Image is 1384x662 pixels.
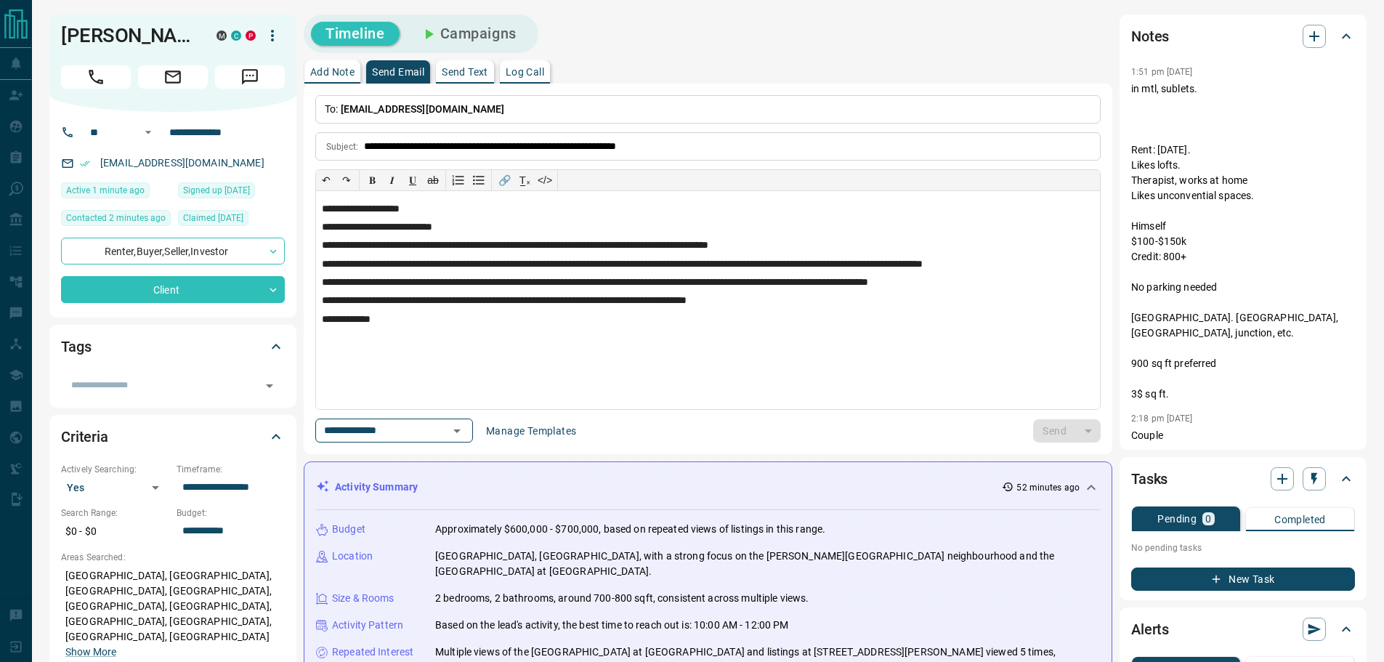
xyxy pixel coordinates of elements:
[216,31,227,41] div: mrloft.ca
[315,95,1101,124] p: To:
[402,170,423,190] button: 𝐔
[61,506,169,520] p: Search Range:
[183,211,243,225] span: Claimed [DATE]
[139,124,157,141] button: Open
[61,65,131,89] span: Call
[332,618,403,633] p: Activity Pattern
[177,463,285,476] p: Timeframe:
[246,31,256,41] div: property.ca
[311,22,400,46] button: Timeline
[332,549,373,564] p: Location
[1131,537,1355,559] p: No pending tasks
[442,67,488,77] p: Send Text
[61,335,91,358] h2: Tags
[469,170,489,190] button: Bullet list
[477,419,585,443] button: Manage Templates
[259,376,280,396] button: Open
[61,238,285,265] div: Renter , Buyer , Seller , Investor
[316,474,1100,501] div: Activity Summary52 minutes ago
[66,183,145,198] span: Active 1 minute ago
[506,67,544,77] p: Log Call
[310,67,355,77] p: Add Note
[231,31,241,41] div: condos.ca
[447,421,467,441] button: Open
[61,520,169,544] p: $0 - $0
[405,22,531,46] button: Campaigns
[1131,413,1193,424] p: 2:18 pm [DATE]
[1131,25,1169,48] h2: Notes
[362,170,382,190] button: 𝐁
[61,425,108,448] h2: Criteria
[427,174,439,186] s: ab
[61,551,285,564] p: Areas Searched:
[1131,612,1355,647] div: Alerts
[1274,514,1326,525] p: Completed
[65,645,116,660] button: Show More
[514,170,535,190] button: T̲ₓ
[1131,568,1355,591] button: New Task
[61,463,169,476] p: Actively Searching:
[177,506,285,520] p: Budget:
[435,522,825,537] p: Approximately $600,000 - $700,000, based on repeated views of listings in this range.
[215,65,285,89] span: Message
[409,174,416,186] span: 𝐔
[1131,618,1169,641] h2: Alerts
[178,182,285,203] div: Mon Nov 13 2023
[316,170,336,190] button: ↶
[332,591,394,606] p: Size & Rooms
[494,170,514,190] button: 🔗
[61,210,171,230] div: Tue Sep 16 2025
[61,182,171,203] div: Tue Sep 16 2025
[1131,428,1355,520] p: Couple $140K Credit: 750 around+ Plan to get a dog in future.
[1016,481,1080,494] p: 52 minutes ago
[435,549,1100,579] p: [GEOGRAPHIC_DATA], [GEOGRAPHIC_DATA], with a strong focus on the [PERSON_NAME][GEOGRAPHIC_DATA] n...
[100,157,264,169] a: [EMAIL_ADDRESS][DOMAIN_NAME]
[1131,81,1355,402] p: in mtl, sublets. Rent: [DATE]. Likes lofts. Therapist, works at home Likes unconvential spaces. H...
[61,419,285,454] div: Criteria
[1205,514,1211,524] p: 0
[61,24,195,47] h1: [PERSON_NAME]
[66,211,166,225] span: Contacted 2 minutes ago
[1131,467,1168,491] h2: Tasks
[435,618,789,633] p: Based on the lead's activity, the best time to reach out is: 10:00 AM - 12:00 PM
[372,67,424,77] p: Send Email
[336,170,357,190] button: ↷
[61,476,169,499] div: Yes
[178,210,285,230] div: Mon Nov 13 2023
[1157,514,1197,524] p: Pending
[80,158,90,169] svg: Email Verified
[535,170,555,190] button: </>
[335,480,418,495] p: Activity Summary
[1131,461,1355,496] div: Tasks
[138,65,208,89] span: Email
[1033,419,1101,443] div: split button
[1131,19,1355,54] div: Notes
[1131,67,1193,77] p: 1:51 pm [DATE]
[382,170,402,190] button: 𝑰
[61,329,285,364] div: Tags
[341,103,505,115] span: [EMAIL_ADDRESS][DOMAIN_NAME]
[448,170,469,190] button: Numbered list
[183,183,250,198] span: Signed up [DATE]
[423,170,443,190] button: ab
[332,645,413,660] p: Repeated Interest
[435,591,809,606] p: 2 bedrooms, 2 bathrooms, around 700-800 sqft, consistent across multiple views.
[332,522,365,537] p: Budget
[326,140,358,153] p: Subject:
[61,276,285,303] div: Client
